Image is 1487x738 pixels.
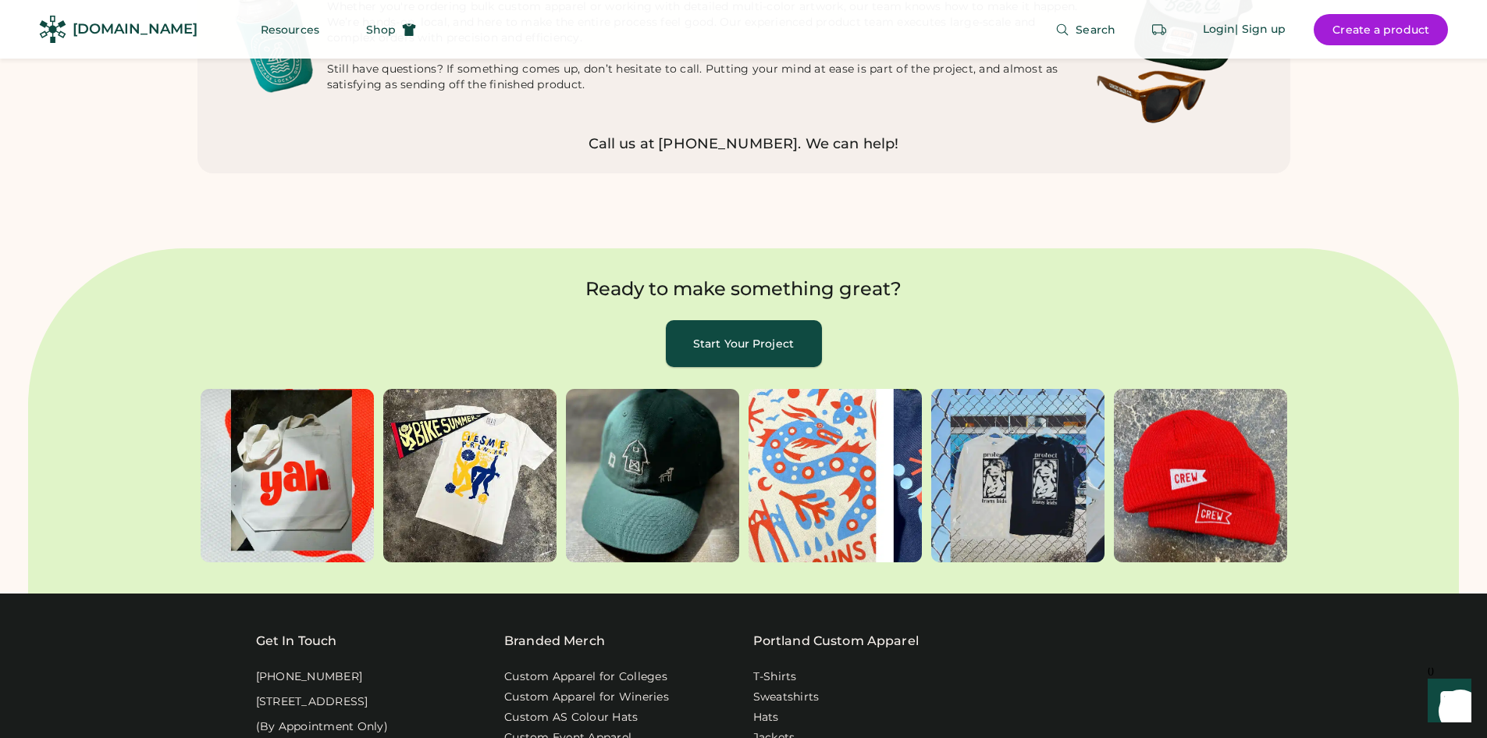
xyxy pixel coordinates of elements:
[504,690,669,705] a: Custom Apparel for Wineries
[1037,14,1134,45] button: Search
[256,632,337,651] div: Get In Touch
[73,20,197,39] div: [DOMAIN_NAME]
[753,632,919,651] a: Portland Custom Apparel
[256,719,388,735] div: (By Appointment Only)
[666,320,822,367] button: Start Your Project
[504,710,638,726] a: Custom AS Colour Hats
[1144,14,1175,45] button: Retrieve an order
[347,14,435,45] button: Shop
[256,694,368,710] div: [STREET_ADDRESS]
[366,24,396,35] span: Shop
[1076,24,1115,35] span: Search
[753,710,779,726] a: Hats
[1235,22,1286,37] div: | Sign up
[504,669,667,685] a: Custom Apparel for Colleges
[1413,668,1480,735] iframe: Front Chat
[1203,22,1236,37] div: Login
[753,690,820,705] a: Sweatshirts
[235,134,1253,155] a: Call us at [PHONE_NUMBER]. We can help!
[39,16,66,43] img: Rendered Logo - Screens
[256,669,363,685] div: [PHONE_NUMBER]
[56,276,1431,301] div: Ready to make something great?
[753,669,797,685] a: T-Shirts
[242,14,338,45] button: Resources
[504,632,605,651] div: Branded Merch
[1314,14,1448,45] button: Create a product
